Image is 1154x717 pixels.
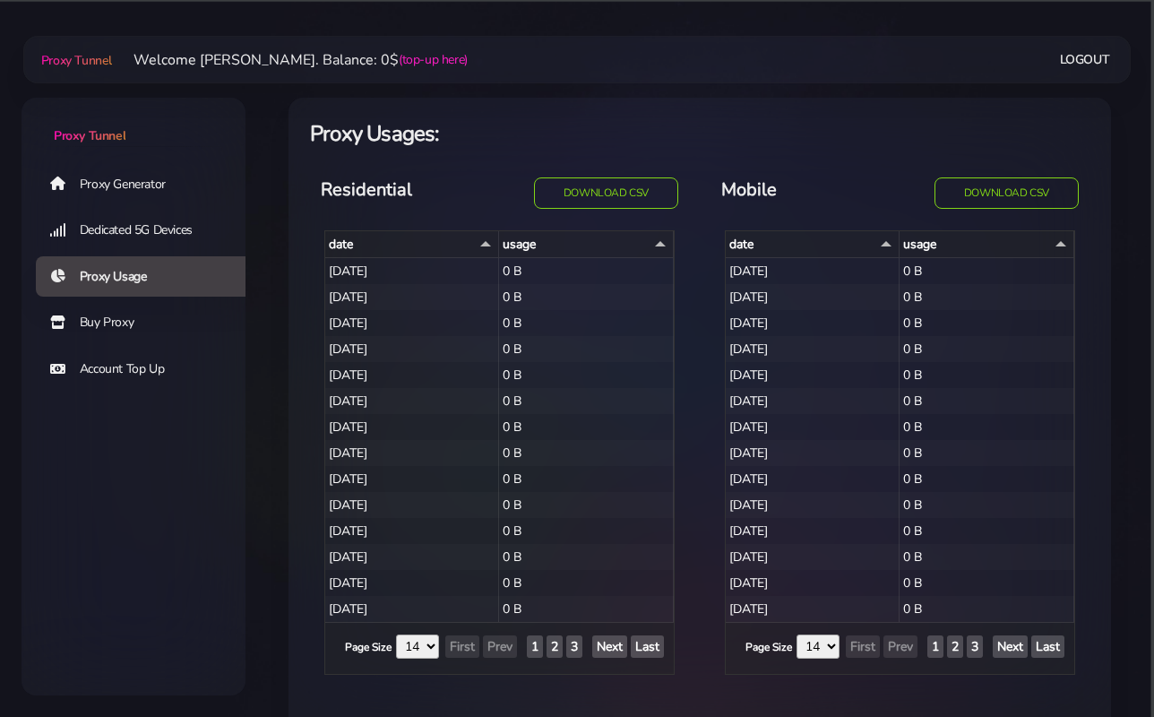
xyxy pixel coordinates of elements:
div: 0 B [900,310,1074,336]
h5: Mobile [721,177,890,203]
div: [DATE] [726,388,900,414]
button: Download CSV [534,177,678,209]
div: 0 B [499,414,674,440]
a: Proxy Tunnel [38,46,112,74]
label: Page Size [345,639,392,655]
div: [DATE] [726,518,900,544]
div: [DATE] [726,310,900,336]
button: Download CSV [934,177,1079,209]
div: [DATE] [325,362,499,388]
div: 0 B [900,596,1074,622]
a: Logout [1060,43,1110,76]
button: Next Page [993,635,1028,658]
div: 0 B [499,258,674,284]
button: Last Page [1031,635,1064,658]
div: 0 B [499,492,674,518]
div: date [729,235,895,254]
div: 0 B [900,284,1074,310]
div: [DATE] [325,284,499,310]
div: 0 B [900,440,1074,466]
button: Prev Page [483,635,517,658]
div: 0 B [499,284,674,310]
div: [DATE] [726,362,900,388]
div: [DATE] [726,284,900,310]
div: [DATE] [726,544,900,570]
div: [DATE] [726,336,900,362]
a: Account Top Up [36,349,260,390]
div: usage [503,235,669,254]
div: 0 B [499,440,674,466]
h5: Residential [321,177,489,203]
a: Dedicated 5G Devices [36,210,260,251]
a: (top-up here) [399,50,468,69]
div: 0 B [900,518,1074,544]
button: Show Page 3 [967,635,983,658]
div: [DATE] [325,310,499,336]
a: Proxy Usage [36,256,260,298]
a: Buy Proxy [36,302,260,343]
div: [DATE] [325,492,499,518]
div: 0 B [900,544,1074,570]
span: Proxy Tunnel [41,52,112,69]
div: usage [903,235,1070,254]
div: [DATE] [325,466,499,492]
button: Show Page 3 [566,635,582,658]
button: Show Page 1 [527,635,543,658]
div: 0 B [499,544,674,570]
div: 0 B [900,258,1074,284]
a: Proxy Generator [36,163,260,204]
div: 0 B [499,466,674,492]
div: 0 B [499,518,674,544]
div: 0 B [900,570,1074,596]
div: [DATE] [325,596,499,622]
span: Proxy Tunnel [54,127,125,144]
div: [DATE] [726,440,900,466]
div: 0 B [499,570,674,596]
div: [DATE] [325,518,499,544]
div: [DATE] [325,570,499,596]
div: [DATE] [726,570,900,596]
div: 0 B [900,466,1074,492]
div: 0 B [900,362,1074,388]
button: First Page [445,635,479,658]
div: [DATE] [726,492,900,518]
div: 0 B [499,336,674,362]
button: Show Page 2 [947,635,963,658]
div: 0 B [900,492,1074,518]
div: [DATE] [325,440,499,466]
div: [DATE] [726,466,900,492]
div: [DATE] [325,336,499,362]
select: Page Size [797,635,840,659]
div: 0 B [900,388,1074,414]
div: [DATE] [726,414,900,440]
button: Last Page [631,635,664,658]
div: date [329,235,495,254]
div: 0 B [499,310,674,336]
div: [DATE] [325,388,499,414]
div: [DATE] [325,544,499,570]
label: Page Size [745,639,792,655]
button: Prev Page [883,635,917,658]
button: Show Page 1 [927,635,943,658]
div: 0 B [499,362,674,388]
a: Proxy Tunnel [22,98,245,145]
select: Page Size [396,635,439,659]
h4: Proxy Usages: [310,119,1089,149]
button: First Page [846,635,880,658]
div: [DATE] [726,596,900,622]
div: 0 B [499,596,674,622]
div: 0 B [900,336,1074,362]
div: [DATE] [726,258,900,284]
div: [DATE] [325,258,499,284]
div: 0 B [499,388,674,414]
button: Next Page [592,635,627,658]
button: Show Page 2 [547,635,563,658]
div: [DATE] [325,414,499,440]
li: Welcome [PERSON_NAME]. Balance: 0$ [112,49,468,71]
div: 0 B [900,414,1074,440]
